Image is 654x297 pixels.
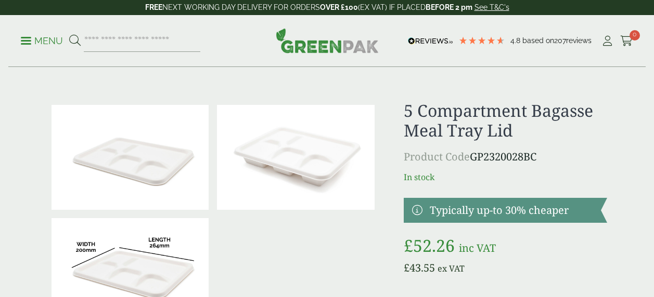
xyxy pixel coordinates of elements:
img: 5 Compartment Bagasse Meal Tray And Lid 2320028BA [217,105,375,210]
bdi: 52.26 [404,234,455,256]
span: 4.8 [510,36,522,45]
a: Menu [21,35,63,45]
img: GreenPak Supplies [276,28,379,53]
span: Based on [522,36,554,45]
a: See T&C's [475,3,509,11]
span: ex VAT [438,263,465,274]
p: GP2320028BC [404,149,607,165]
p: Menu [21,35,63,47]
i: Cart [620,36,633,46]
img: REVIEWS.io [408,37,453,45]
a: 0 [620,33,633,49]
i: My Account [601,36,614,46]
span: £ [404,234,413,256]
span: £ [404,261,409,275]
img: 5 Compartment Bagasse Tray Lid 2320028BC [52,105,209,210]
strong: BEFORE 2 pm [426,3,472,11]
h1: 5 Compartment Bagasse Meal Tray Lid [404,101,607,141]
span: 207 [554,36,566,45]
strong: OVER £100 [320,3,358,11]
p: In stock [404,171,607,183]
bdi: 43.55 [404,261,435,275]
span: inc VAT [459,241,496,255]
div: 4.79 Stars [458,36,505,45]
strong: FREE [145,3,162,11]
span: 0 [630,30,640,40]
span: Product Code [404,150,470,164]
span: reviews [566,36,592,45]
